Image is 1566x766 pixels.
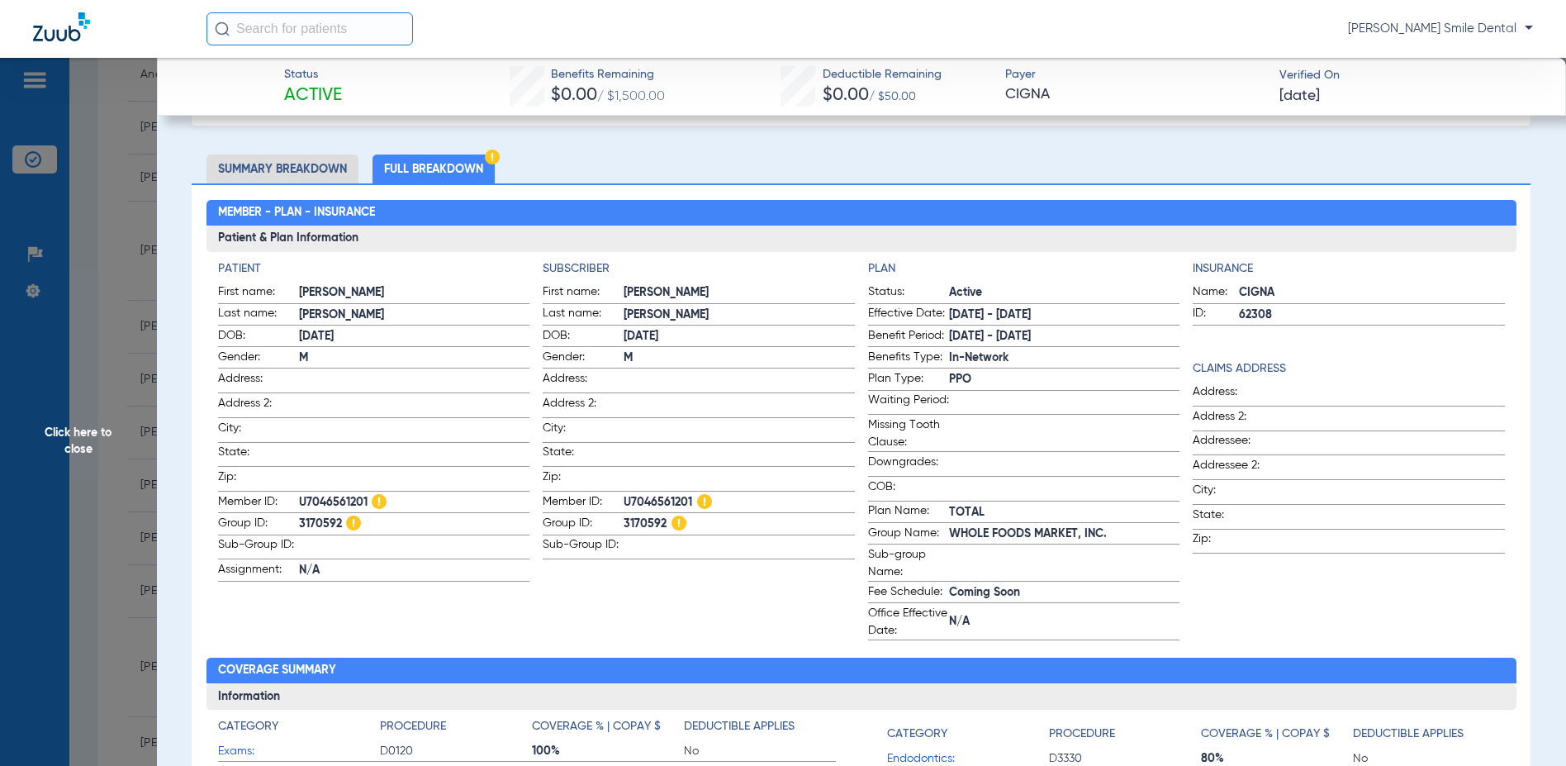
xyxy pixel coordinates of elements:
span: Zip: [543,469,624,491]
span: Last name: [218,305,299,325]
span: City: [1193,482,1274,504]
span: City: [543,420,624,442]
h4: Category [887,726,947,743]
span: Group ID: [218,515,299,535]
span: Name: [1193,283,1239,303]
li: Full Breakdown [373,155,495,183]
span: Benefit Period: [868,327,949,347]
app-breakdown-title: Coverage % | Copay $ [1201,718,1353,749]
app-breakdown-title: Deductible Applies [684,718,836,741]
span: Payer [1005,66,1265,83]
div: Chat Widget [1483,687,1566,766]
app-breakdown-title: Procedure [1049,718,1201,749]
span: WHOLE FOODS MARKET, INC. [949,526,1180,543]
span: In-Network [949,350,1180,367]
span: Verified On [1279,67,1539,84]
span: Sub-Group ID: [218,536,299,559]
span: Member ID: [543,493,624,513]
span: Status: [868,283,949,303]
span: Plan Name: [868,502,949,522]
img: Hazard [346,516,361,530]
span: [DATE] - [DATE] [949,307,1180,324]
span: 62308 [1239,307,1505,324]
span: N/A [299,562,530,579]
li: Summary Breakdown [206,155,358,183]
span: Benefits Remaining [551,66,665,83]
h3: Patient & Plan Information [206,226,1516,252]
span: Gender: [543,349,624,369]
span: Active [284,84,342,107]
span: Coming Soon [949,584,1180,602]
span: [PERSON_NAME] [299,307,530,324]
app-breakdown-title: Claims Address [1193,360,1505,378]
span: [DATE] [624,328,855,345]
span: M [299,350,530,367]
span: 3170592 [624,516,855,533]
span: / $1,500.00 [597,90,665,103]
span: [PERSON_NAME] [624,284,855,302]
h2: Member - Plan - Insurance [206,200,1516,226]
app-breakdown-title: Category [218,718,380,741]
h4: Category [218,718,278,735]
span: Zip: [218,469,299,491]
img: Hazard [671,516,686,530]
span: Missing Tooth Clause: [868,416,949,451]
h2: Coverage Summary [206,658,1516,684]
span: Active [949,284,1180,302]
app-breakdown-title: Deductible Applies [1353,718,1505,749]
span: 100% [532,743,684,759]
span: U7046561201 [624,494,855,511]
span: Address 2: [218,395,299,417]
span: Address: [1193,383,1274,406]
img: Search Icon [215,21,230,36]
span: Address: [218,370,299,393]
span: Office Effective Date: [868,605,949,640]
input: Search for patients [206,12,413,45]
span: Address 2: [543,395,624,417]
span: $0.00 [823,87,869,104]
span: [PERSON_NAME] Smile Dental [1348,21,1533,37]
span: First name: [218,283,299,303]
span: Sub-group Name: [868,546,949,581]
img: Hazard [372,494,387,509]
span: State: [1193,507,1274,529]
span: CIGNA [1239,284,1505,302]
span: ID: [1193,305,1239,325]
span: Gender: [218,349,299,369]
span: [PERSON_NAME] [624,307,855,324]
span: N/A [949,613,1180,630]
h4: Deductible Applies [684,718,795,735]
span: Address: [543,370,624,393]
span: Addressee 2: [1193,457,1274,479]
img: Zuub Logo [33,12,90,41]
span: Plan Type: [868,370,949,390]
app-breakdown-title: Plan [868,260,1180,278]
app-breakdown-title: Coverage % | Copay $ [532,718,684,741]
span: Member ID: [218,493,299,513]
span: First name: [543,283,624,303]
span: Deductible Remaining [823,66,942,83]
h4: Insurance [1193,260,1505,278]
span: DOB: [543,327,624,347]
h4: Patient [218,260,530,278]
span: State: [218,444,299,466]
span: Status [284,66,342,83]
span: State: [543,444,624,466]
span: Exams: [218,743,380,760]
app-breakdown-title: Procedure [380,718,532,741]
h4: Subscriber [543,260,855,278]
span: Zip: [1193,530,1274,553]
span: / $50.00 [869,91,916,102]
app-breakdown-title: Category [887,718,1049,749]
span: $0.00 [551,87,597,104]
span: City: [218,420,299,442]
span: [DATE] [1279,86,1320,107]
span: 3170592 [299,516,530,533]
span: PPO [949,371,1180,388]
h4: Coverage % | Copay $ [532,718,661,735]
span: Group Name: [868,525,949,545]
h4: Procedure [1049,726,1115,743]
